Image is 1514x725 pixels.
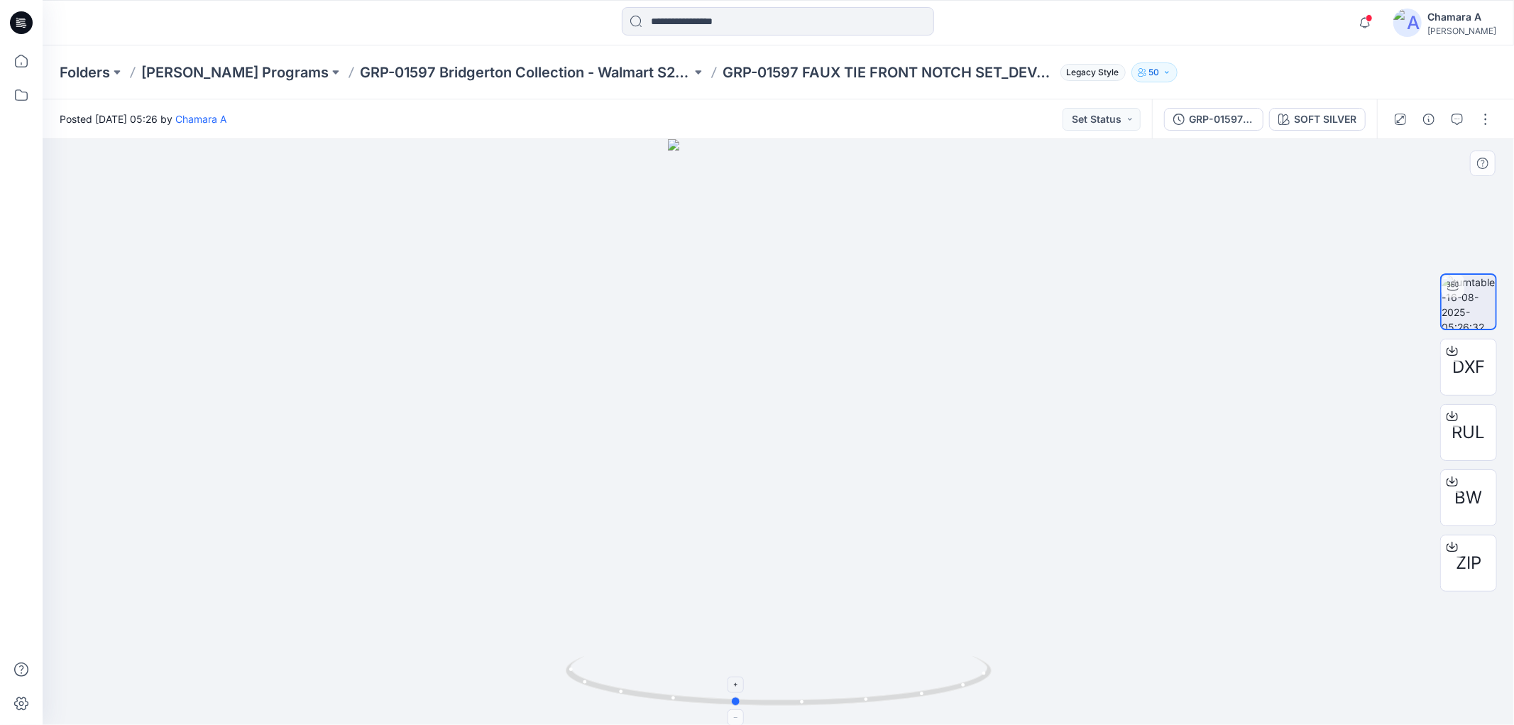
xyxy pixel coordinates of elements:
[1452,354,1485,380] span: DXF
[1455,485,1483,511] span: BW
[1189,111,1254,127] div: GRP-01597 FAUX TIE FRONT NOTCH SET_DEV_REV5
[1269,108,1366,131] button: SOFT SILVER
[1131,62,1178,82] button: 50
[60,62,110,82] a: Folders
[1456,550,1481,576] span: ZIP
[1442,275,1496,329] img: turntable-16-08-2025-05:26:32
[1417,108,1440,131] button: Details
[360,62,691,82] a: GRP-01597 Bridgerton Collection - Walmart S2 Summer 2026
[1060,64,1126,81] span: Legacy Style
[723,62,1054,82] p: GRP-01597 FAUX TIE FRONT NOTCH SET_DEV_REV5
[1452,420,1486,445] span: RUL
[175,113,226,125] a: Chamara A
[1393,9,1422,37] img: avatar
[1294,111,1356,127] div: SOFT SILVER
[1164,108,1263,131] button: GRP-01597 FAUX TIE FRONT NOTCH SET_DEV_REV5
[60,111,226,126] span: Posted [DATE] 05:26 by
[1427,9,1496,26] div: Chamara A
[141,62,329,82] a: [PERSON_NAME] Programs
[1055,62,1126,82] button: Legacy Style
[1427,26,1496,36] div: [PERSON_NAME]
[1149,65,1160,80] p: 50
